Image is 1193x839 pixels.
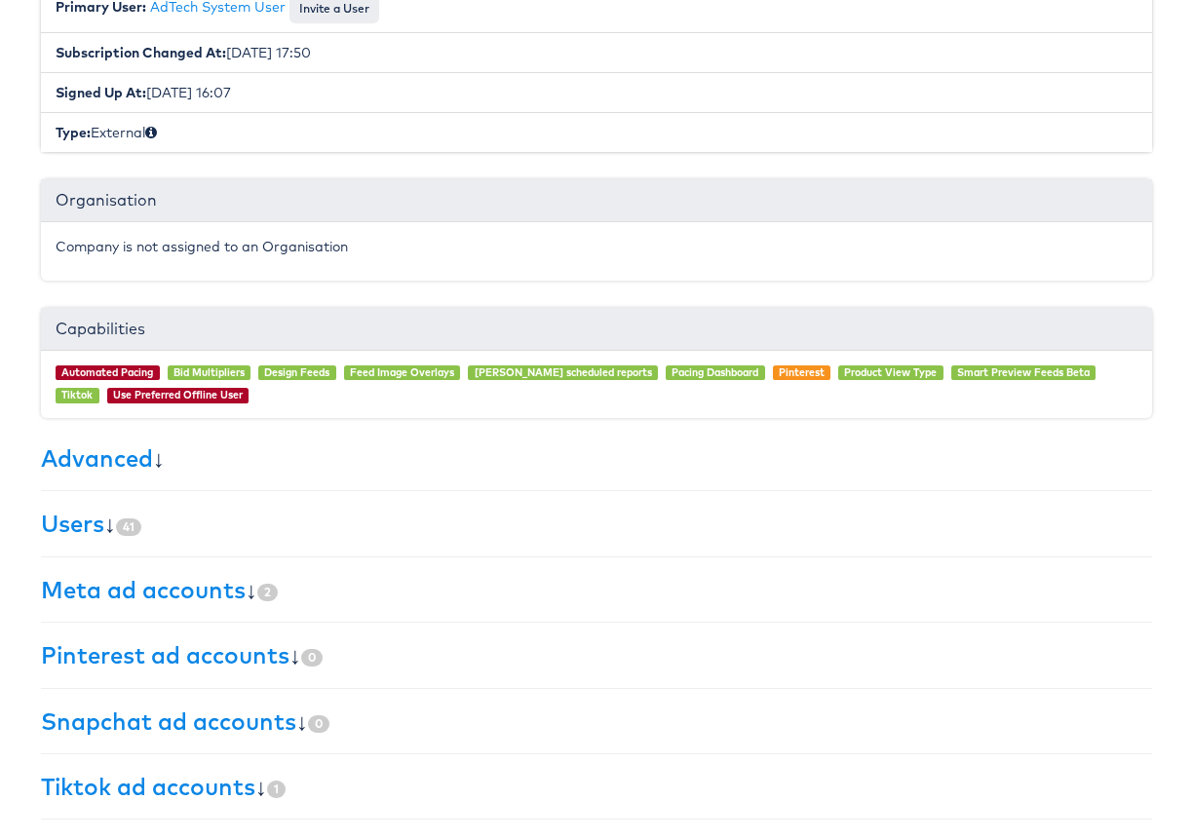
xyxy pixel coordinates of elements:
[41,772,255,801] a: Tiktok ad accounts
[267,781,286,798] span: 1
[41,72,1152,113] li: [DATE] 16:07
[308,715,329,733] span: 0
[41,112,1152,152] li: External
[56,44,226,61] b: Subscription Changed At:
[41,575,246,604] a: Meta ad accounts
[41,640,289,669] a: Pinterest ad accounts
[779,365,825,379] a: Pinterest
[41,511,1152,536] h3: ↓
[113,388,243,401] a: Use Preferred Offline User
[41,706,296,736] a: Snapchat ad accounts
[56,84,146,101] b: Signed Up At:
[350,365,454,379] a: Feed Image Overlays
[41,179,1152,222] div: Organisation
[56,124,91,141] b: Type:
[145,124,157,141] span: Internal (staff) or External (client)
[41,445,1152,471] h3: ↓
[475,365,652,379] a: [PERSON_NAME] scheduled reports
[264,365,329,379] a: Design Feeds
[41,774,1152,799] h3: ↓
[41,509,104,538] a: Users
[41,708,1152,734] h3: ↓
[957,365,1090,379] a: Smart Preview Feeds Beta
[257,584,278,601] span: 2
[41,577,1152,602] h3: ↓
[116,518,141,536] span: 41
[61,388,93,401] a: Tiktok
[41,443,153,473] a: Advanced
[41,642,1152,667] h3: ↓
[56,237,1137,256] p: Company is not assigned to an Organisation
[61,365,153,379] a: Automated Pacing
[41,308,1152,351] div: Capabilities
[41,32,1152,73] li: [DATE] 17:50
[844,365,937,379] a: Product View Type
[301,649,323,667] span: 0
[672,365,758,379] a: Pacing Dashboard
[173,365,245,379] a: Bid Multipliers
